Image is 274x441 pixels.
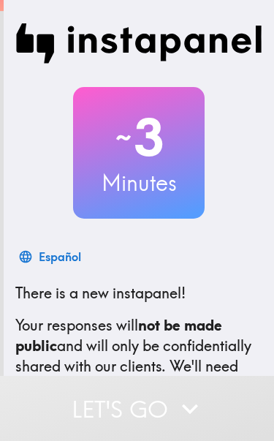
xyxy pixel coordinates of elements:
button: Español [15,242,87,271]
div: Español [39,246,81,267]
p: Your responses will and will only be confidentially shared with our clients. We'll need your emai... [15,315,262,438]
span: There is a new instapanel! [15,284,186,302]
span: ~ [113,116,134,159]
img: Instapanel [15,23,262,64]
h3: Minutes [73,167,205,198]
h2: 3 [73,108,205,167]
